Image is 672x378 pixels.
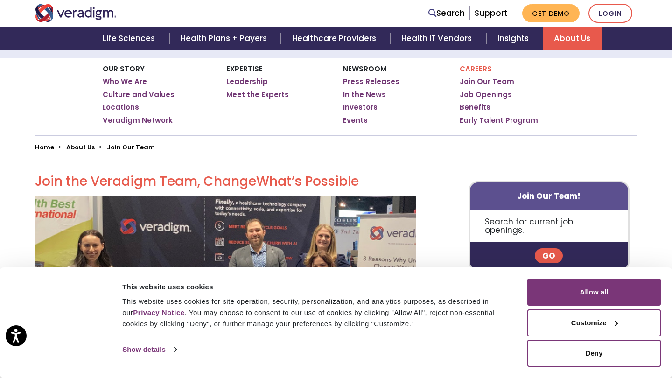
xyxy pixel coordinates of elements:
a: Press Releases [343,77,399,86]
a: In the News [343,90,386,99]
a: Culture and Values [103,90,175,99]
a: Who We Are [103,77,147,86]
a: Leadership [226,77,268,86]
a: Locations [103,103,139,112]
a: Show details [122,343,176,357]
a: Life Sciences [91,27,169,50]
a: Search [428,7,465,20]
button: Customize [527,309,661,336]
a: Support [475,7,507,19]
a: Join Our Team [460,77,514,86]
button: Allow all [527,279,661,306]
div: This website uses cookies for site operation, security, personalization, and analytics purposes, ... [122,296,517,329]
a: Go [535,248,563,263]
strong: Join Our Team! [517,190,581,202]
a: Health IT Vendors [390,27,486,50]
a: Home [35,143,54,152]
a: Job Openings [460,90,512,99]
div: This website uses cookies [122,281,517,293]
a: Events [343,116,368,125]
a: Health Plans + Payers [169,27,281,50]
a: Healthcare Providers [281,27,390,50]
a: Benefits [460,103,490,112]
p: Search for current job openings. [470,210,628,242]
a: About Us [66,143,95,152]
a: Meet the Experts [226,90,289,99]
button: Deny [527,340,661,367]
img: Veradigm logo [35,4,117,22]
span: What’s Possible [256,172,359,190]
a: Insights [486,27,543,50]
a: About Us [543,27,602,50]
a: Login [588,4,632,23]
h2: Join the Veradigm Team, Change [35,174,416,189]
a: Investors [343,103,378,112]
a: Privacy Notice [133,308,184,316]
a: Get Demo [522,4,580,22]
a: Veradigm Network [103,116,173,125]
a: Early Talent Program [460,116,538,125]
